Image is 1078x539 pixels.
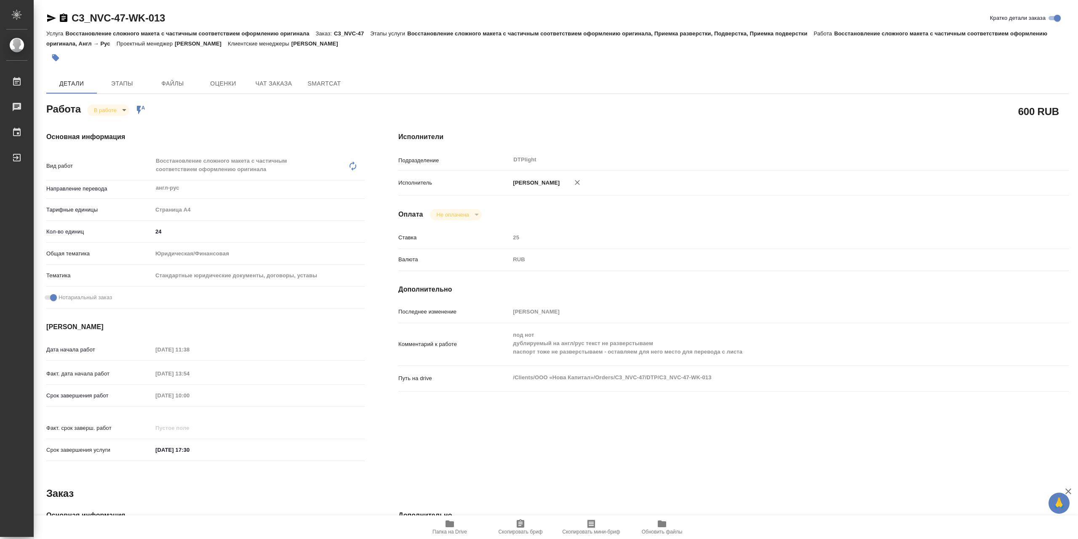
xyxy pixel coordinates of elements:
[46,162,152,170] p: Вид работ
[152,78,193,89] span: Файлы
[627,515,697,539] button: Обновить файлы
[46,206,152,214] p: Тарифные единицы
[46,322,365,332] h4: [PERSON_NAME]
[398,308,510,316] p: Последнее изменение
[91,107,119,114] button: В работе
[642,529,683,535] span: Обновить файлы
[46,101,81,116] h2: Работа
[398,374,510,383] p: Путь на drive
[102,78,142,89] span: Этапы
[398,255,510,264] p: Валюта
[430,209,482,220] div: В работе
[398,233,510,242] p: Ставка
[316,30,334,37] p: Заказ:
[510,179,560,187] p: [PERSON_NAME]
[398,510,1069,520] h4: Дополнительно
[152,203,365,217] div: Страница А4
[253,78,294,89] span: Чат заказа
[498,529,542,535] span: Скопировать бриф
[414,515,485,539] button: Папка на Drive
[398,132,1069,142] h4: Исполнители
[556,515,627,539] button: Скопировать мини-бриф
[398,179,510,187] p: Исполнитель
[398,156,510,165] p: Подразделение
[46,392,152,400] p: Срок завершения работ
[510,252,1013,267] div: RUB
[1018,104,1059,118] h2: 600 RUB
[510,370,1013,385] textarea: /Clients/ООО «Нова Капитал»/Orders/C3_NVC-47/DTP/C3_NVC-47-WK-013
[46,510,365,520] h4: Основная информация
[46,48,65,67] button: Добавить тэг
[51,78,92,89] span: Детали
[152,343,226,356] input: Пустое поле
[990,14,1046,22] span: Кратко детали заказа
[814,30,834,37] p: Работа
[46,132,365,142] h4: Основная информация
[72,12,165,24] a: C3_NVC-47-WK-013
[46,30,65,37] p: Услуга
[568,173,587,192] button: Удалить исполнителя
[152,389,226,402] input: Пустое поле
[152,422,226,434] input: Пустое поле
[304,78,344,89] span: SmartCat
[1052,494,1066,512] span: 🙏
[152,247,365,261] div: Юридическая/Финансовая
[510,231,1013,244] input: Пустое поле
[1049,493,1070,514] button: 🙏
[432,529,467,535] span: Папка на Drive
[46,424,152,432] p: Факт. срок заверш. работ
[59,13,69,23] button: Скопировать ссылку
[65,30,315,37] p: Восстановление сложного макета с частичным соответствием оформлению оригинала
[46,446,152,454] p: Срок завершения услуги
[59,293,112,302] span: Нотариальный заказ
[485,515,556,539] button: Скопировать бриф
[46,185,152,193] p: Направление перевода
[562,529,620,535] span: Скопировать мини-бриф
[117,40,175,47] p: Проектный менеджер
[152,225,365,238] input: ✎ Введи что-нибудь
[46,249,152,258] p: Общая тематика
[398,284,1069,295] h4: Дополнительно
[398,340,510,349] p: Комментарий к работе
[46,13,56,23] button: Скопировать ссылку для ЯМессенджера
[87,105,129,116] div: В работе
[152,268,365,283] div: Стандартные юридические документы, договоры, уставы
[228,40,291,47] p: Клиентские менеджеры
[175,40,228,47] p: [PERSON_NAME]
[510,328,1013,359] textarea: под нот дублируемый на англ/рус текст не разверстываем паспорт тоже не разверстываем - оставляем ...
[46,346,152,354] p: Дата начала работ
[370,30,407,37] p: Этапы услуги
[46,487,74,500] h2: Заказ
[398,209,423,220] h4: Оплата
[407,30,814,37] p: Восстановление сложного макета с частичным соответствием оформлению оригинала, Приемка разверстки...
[291,40,344,47] p: [PERSON_NAME]
[510,306,1013,318] input: Пустое поле
[152,444,226,456] input: ✎ Введи что-нибудь
[46,271,152,280] p: Тематика
[152,367,226,380] input: Пустое поле
[203,78,243,89] span: Оценки
[334,30,370,37] p: C3_NVC-47
[434,211,472,218] button: Не оплачена
[46,370,152,378] p: Факт. дата начала работ
[46,228,152,236] p: Кол-во единиц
